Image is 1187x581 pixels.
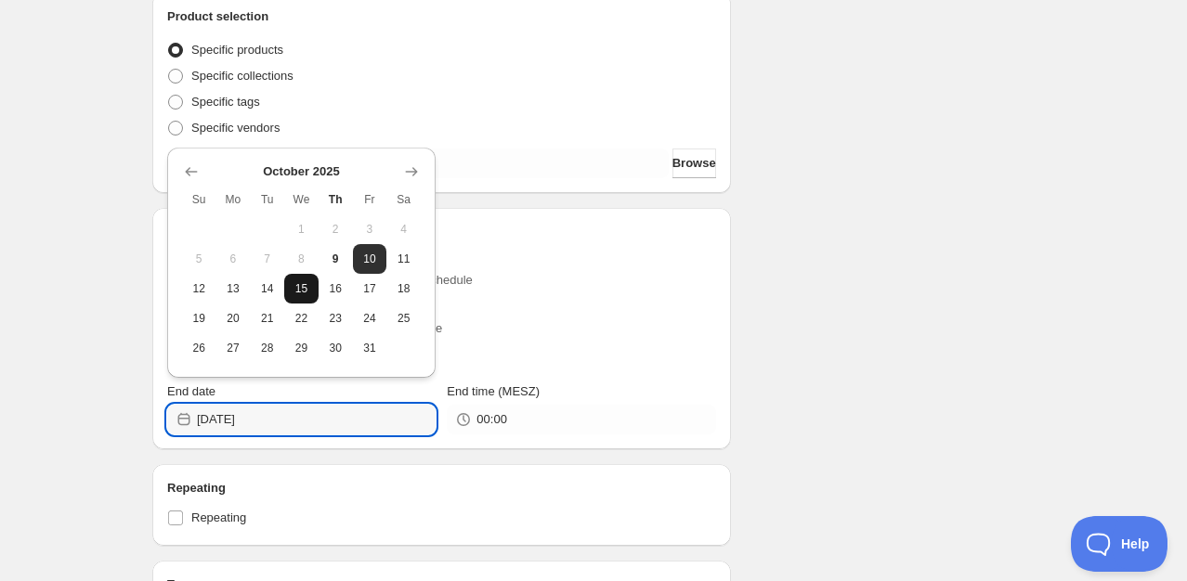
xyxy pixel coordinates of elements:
[398,159,424,185] button: Show next month, November 2025
[191,43,283,57] span: Specific products
[394,311,413,326] span: 25
[178,159,204,185] button: Show previous month, September 2025
[250,244,284,274] button: Tuesday October 7 2025
[394,281,413,296] span: 18
[191,510,246,524] span: Repeating
[353,333,387,363] button: Friday October 31 2025
[250,185,284,214] th: Tuesday
[319,214,353,244] button: Thursday October 2 2025
[386,274,421,303] button: Saturday October 18 2025
[394,192,413,207] span: Sa
[189,252,209,266] span: 5
[189,281,209,296] span: 12
[284,303,319,333] button: Wednesday October 22 2025
[284,244,319,274] button: Wednesday October 8 2025
[326,311,346,326] span: 23
[386,185,421,214] th: Saturday
[167,7,716,26] h2: Product selection
[319,244,353,274] button: Today Thursday October 9 2025
[216,185,251,214] th: Monday
[216,274,251,303] button: Monday October 13 2025
[182,333,216,363] button: Sunday October 26 2025
[292,311,311,326] span: 22
[167,479,716,497] h2: Repeating
[250,274,284,303] button: Tuesday October 14 2025
[319,185,353,214] th: Thursday
[224,341,243,355] span: 27
[386,214,421,244] button: Saturday October 4 2025
[224,192,243,207] span: Mo
[189,192,209,207] span: Su
[292,252,311,266] span: 8
[319,333,353,363] button: Thursday October 30 2025
[191,95,260,109] span: Specific tags
[216,333,251,363] button: Monday October 27 2025
[292,192,311,207] span: We
[292,341,311,355] span: 29
[182,303,216,333] button: Sunday October 19 2025
[353,185,387,214] th: Friday
[394,222,413,237] span: 4
[353,274,387,303] button: Friday October 17 2025
[319,303,353,333] button: Thursday October 23 2025
[353,303,387,333] button: Friday October 24 2025
[257,341,277,355] span: 28
[326,192,346,207] span: Th
[191,69,293,83] span: Specific collections
[353,244,387,274] button: Friday October 10 2025
[360,192,380,207] span: Fr
[326,252,346,266] span: 9
[182,244,216,274] button: Sunday October 5 2025
[224,311,243,326] span: 20
[360,252,380,266] span: 10
[191,121,280,135] span: Specific vendors
[257,311,277,326] span: 21
[292,281,311,296] span: 15
[284,333,319,363] button: Wednesday October 29 2025
[284,274,319,303] button: Wednesday October 15 2025
[353,214,387,244] button: Friday October 3 2025
[182,274,216,303] button: Sunday October 12 2025
[326,281,346,296] span: 16
[292,222,311,237] span: 1
[250,303,284,333] button: Tuesday October 21 2025
[394,252,413,266] span: 11
[216,244,251,274] button: Monday October 6 2025
[326,222,346,237] span: 2
[284,185,319,214] th: Wednesday
[167,384,215,398] span: End date
[360,222,380,237] span: 3
[257,281,277,296] span: 14
[360,311,380,326] span: 24
[189,311,209,326] span: 19
[386,303,421,333] button: Saturday October 25 2025
[672,154,716,173] span: Browse
[360,281,380,296] span: 17
[319,274,353,303] button: Thursday October 16 2025
[189,341,209,355] span: 26
[257,192,277,207] span: Tu
[447,384,540,398] span: End time (MESZ)
[257,252,277,266] span: 7
[167,223,716,241] h2: Active dates
[360,341,380,355] span: 31
[1071,516,1168,572] iframe: Toggle Customer Support
[216,303,251,333] button: Monday October 20 2025
[224,252,243,266] span: 6
[224,281,243,296] span: 13
[284,214,319,244] button: Wednesday October 1 2025
[182,185,216,214] th: Sunday
[672,148,716,178] button: Browse
[250,333,284,363] button: Tuesday October 28 2025
[386,244,421,274] button: Saturday October 11 2025
[326,341,346,355] span: 30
